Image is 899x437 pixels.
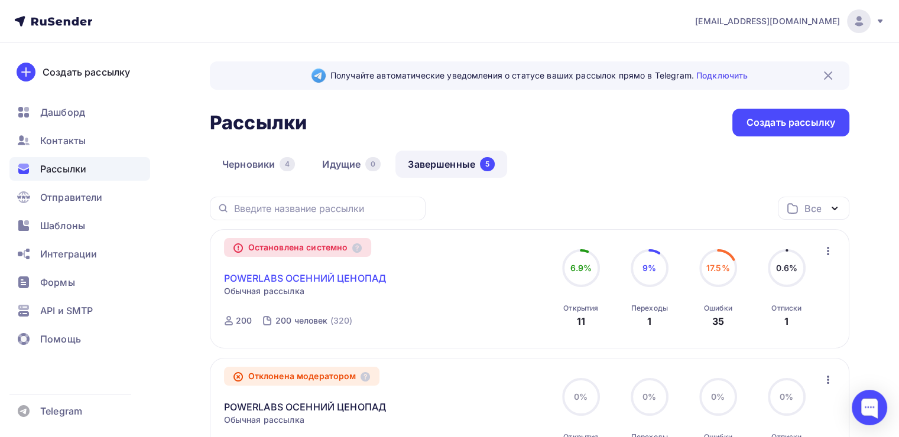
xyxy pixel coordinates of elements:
[780,392,793,402] span: 0%
[40,332,81,346] span: Помощь
[40,218,85,233] span: Шаблоны
[706,263,730,273] span: 17.5%
[9,157,150,181] a: Рассылки
[210,111,307,135] h2: Рассылки
[695,9,885,33] a: [EMAIL_ADDRESS][DOMAIN_NAME]
[40,275,75,289] span: Формы
[704,304,732,313] div: Ошибки
[631,304,668,313] div: Переходы
[9,214,150,237] a: Шаблоны
[234,202,418,215] input: Введите название рассылки
[771,304,801,313] div: Отписки
[40,247,97,261] span: Интеграции
[570,263,592,273] span: 6.9%
[275,315,328,327] div: 200 человек
[330,70,748,81] span: Получайте автоматические уведомления о статусе ваших рассылок прямо в Telegram.
[280,157,295,171] div: 4
[224,285,304,297] span: Обычная рассылка
[574,392,588,402] span: 0%
[40,105,85,119] span: Дашборд
[563,304,598,313] div: Открытия
[395,151,507,178] a: Завершенные5
[642,263,656,273] span: 9%
[236,315,252,327] div: 200
[577,314,585,328] div: 11
[647,314,651,328] div: 1
[9,270,150,294] a: Формы
[480,157,495,171] div: 5
[365,157,381,171] div: 0
[642,392,656,402] span: 0%
[224,367,380,386] div: Отклонена модератором
[804,201,821,216] div: Все
[9,129,150,152] a: Контакты
[711,392,725,402] span: 0%
[40,133,86,148] span: Контакты
[224,414,304,426] span: Обычная рассылка
[310,151,393,178] a: Идущие0
[40,162,86,176] span: Рассылки
[40,304,93,318] span: API и SMTP
[274,311,353,330] a: 200 человек (320)
[330,315,352,327] div: (320)
[224,271,387,285] a: POWERLABS ОСЕННИЙ ЦЕНОПАД
[43,65,130,79] div: Создать рассылку
[40,404,82,418] span: Telegram
[775,263,797,273] span: 0.6%
[695,15,840,27] span: [EMAIL_ADDRESS][DOMAIN_NAME]
[778,197,849,220] button: Все
[40,190,103,204] span: Отправители
[784,314,788,328] div: 1
[311,69,326,83] img: Telegram
[712,314,724,328] div: 35
[224,400,387,414] a: POWERLABS ОСЕННИЙ ЦЕНОПАД
[696,70,748,80] a: Подключить
[224,238,372,257] div: Остановлена системно
[9,100,150,124] a: Дашборд
[9,185,150,209] a: Отправители
[210,151,307,178] a: Черновики4
[747,116,835,129] div: Создать рассылку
